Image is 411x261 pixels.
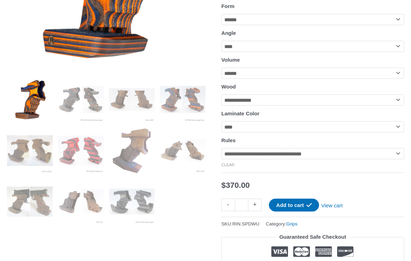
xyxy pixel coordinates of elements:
[7,77,53,122] img: Rink Grip for Sport Pistol
[109,179,155,224] img: Rink Grip for Sport Pistol - Image 11
[160,128,205,173] img: Rink Sport Pistol Grip
[109,128,155,173] img: Rink Grip for Sport Pistol - Image 7
[160,77,205,122] img: Rink Grip for Sport Pistol - Image 4
[286,221,297,227] a: Grips
[222,199,235,211] a: -
[319,199,344,210] a: View cart
[266,220,297,228] span: Category:
[222,220,259,228] span: SKU:
[222,181,250,190] bdi: 370.00
[109,77,155,122] img: Rink Grip for Sport Pistol - Image 3
[222,84,236,90] label: Wood
[222,30,236,36] label: Angle
[248,199,262,211] a: +
[235,199,248,211] input: Product quantity
[277,232,349,242] legend: Guaranteed Safe Checkout
[232,221,259,227] span: RIN.SPDWU
[269,199,319,212] button: Add to cart
[222,181,226,190] span: $
[222,137,236,143] label: Rules
[7,128,53,173] img: Rink Grip for Sport Pistol - Image 5
[222,110,259,116] label: Laminate Color
[7,179,53,224] img: Rink Grip for Sport Pistol - Image 9
[222,163,235,167] a: Clear options
[58,77,103,122] img: Rink Grip for Sport Pistol - Image 2
[58,179,103,224] img: Rink Grip for Sport Pistol - Image 10
[222,57,240,63] label: Volume
[58,128,103,173] img: Rink Grip for Sport Pistol - Image 6
[222,3,235,9] label: Form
